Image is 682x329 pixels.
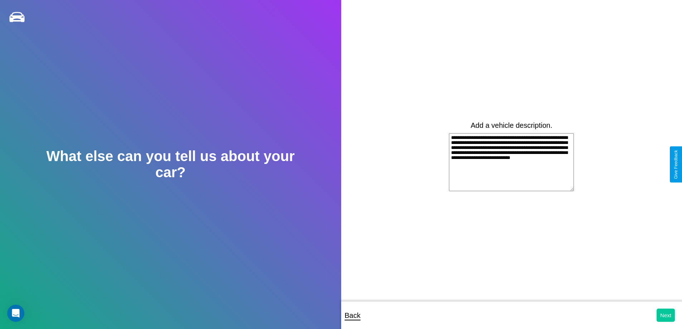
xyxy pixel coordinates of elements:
[673,150,678,179] div: Give Feedback
[7,305,24,322] iframe: Intercom live chat
[471,121,552,130] label: Add a vehicle description.
[345,309,361,322] p: Back
[657,309,675,322] button: Next
[34,148,307,180] h2: What else can you tell us about your car?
